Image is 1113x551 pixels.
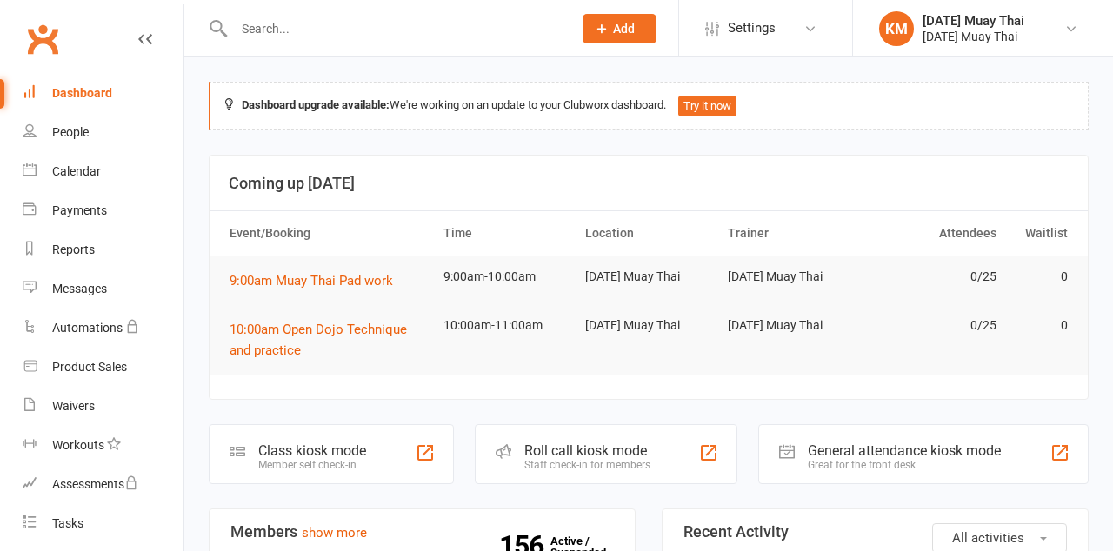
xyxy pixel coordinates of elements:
[258,459,366,471] div: Member self check-in
[52,164,101,178] div: Calendar
[728,9,776,48] span: Settings
[23,387,183,426] a: Waivers
[1004,256,1076,297] td: 0
[52,477,138,491] div: Assessments
[862,211,1004,256] th: Attendees
[23,309,183,348] a: Automations
[879,11,914,46] div: KM
[720,305,863,346] td: [DATE] Muay Thai
[52,203,107,217] div: Payments
[683,523,1067,541] h3: Recent Activity
[52,125,89,139] div: People
[222,211,436,256] th: Event/Booking
[862,305,1004,346] td: 0/25
[52,282,107,295] div: Messages
[258,442,366,459] div: Class kiosk mode
[52,438,104,452] div: Workouts
[720,256,863,297] td: [DATE] Muay Thai
[436,211,578,256] th: Time
[1004,211,1076,256] th: Waitlist
[209,82,1089,130] div: We're working on an update to your Clubworx dashboard.
[302,525,367,541] a: show more
[23,113,183,152] a: People
[229,175,1069,192] h3: Coming up [DATE]
[577,305,720,346] td: [DATE] Muay Thai
[23,465,183,504] a: Assessments
[613,22,635,36] span: Add
[23,504,183,543] a: Tasks
[23,152,183,191] a: Calendar
[923,13,1024,29] div: [DATE] Muay Thai
[230,273,393,289] span: 9:00am Muay Thai Pad work
[23,230,183,269] a: Reports
[720,211,863,256] th: Trainer
[23,426,183,465] a: Workouts
[230,319,428,361] button: 10:00am Open Dojo Technique and practice
[52,516,83,530] div: Tasks
[23,74,183,113] a: Dashboard
[678,96,736,116] button: Try it now
[242,98,390,111] strong: Dashboard upgrade available:
[923,29,1024,44] div: [DATE] Muay Thai
[52,399,95,413] div: Waivers
[230,523,614,541] h3: Members
[23,191,183,230] a: Payments
[52,86,112,100] div: Dashboard
[952,530,1024,546] span: All activities
[1004,305,1076,346] td: 0
[577,211,720,256] th: Location
[23,348,183,387] a: Product Sales
[229,17,560,41] input: Search...
[577,256,720,297] td: [DATE] Muay Thai
[52,360,127,374] div: Product Sales
[23,269,183,309] a: Messages
[230,322,407,358] span: 10:00am Open Dojo Technique and practice
[862,256,1004,297] td: 0/25
[808,459,1001,471] div: Great for the front desk
[524,442,650,459] div: Roll call kiosk mode
[583,14,656,43] button: Add
[808,442,1001,459] div: General attendance kiosk mode
[52,321,123,335] div: Automations
[230,270,405,291] button: 9:00am Muay Thai Pad work
[436,305,578,346] td: 10:00am-11:00am
[436,256,578,297] td: 9:00am-10:00am
[52,242,95,256] div: Reports
[21,17,64,61] a: Clubworx
[524,459,650,471] div: Staff check-in for members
